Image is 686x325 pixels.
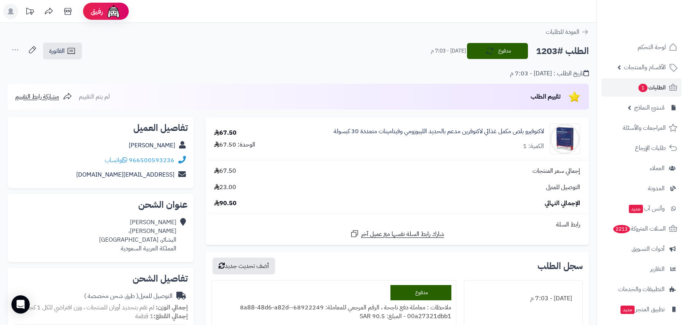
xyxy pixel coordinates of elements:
span: إجمالي سعر المنتجات [532,167,580,175]
a: المراجعات والأسئلة [601,119,681,137]
span: لم يتم التقييم [79,92,110,101]
div: [PERSON_NAME] [PERSON_NAME]، البشائر، [GEOGRAPHIC_DATA] المملكة العربية السعودية [99,218,176,253]
div: رابط السلة [208,220,586,229]
span: الإجمالي النهائي [545,199,580,208]
span: الفاتورة [49,46,65,56]
a: لوحة التحكم [601,38,681,56]
span: مُنشئ النماذج [634,102,665,113]
div: مدفوع [390,285,451,300]
span: جديد [620,306,635,314]
h3: سجل الطلب [537,261,583,271]
a: المدونة [601,179,681,198]
img: logo-2.png [634,6,679,22]
a: [EMAIL_ADDRESS][DOMAIN_NAME] [76,170,174,179]
a: لاكتوفيرو بلص مكمل غذائي لاكتوفرين مدعم بالحديد الليبوزومي وفيتامينات متعددة 30 كبسولة [334,127,544,136]
span: التقارير [650,264,665,274]
div: تاريخ الطلب : [DATE] - 7:03 م [510,69,589,78]
span: تقييم الطلب [531,92,561,101]
span: المراجعات والأسئلة [623,123,666,133]
h2: عنوان الشحن [14,200,188,209]
a: الطلبات1 [601,78,681,97]
span: التوصيل للمنزل [546,183,580,192]
a: تحديثات المنصة [20,4,39,21]
span: شارك رابط السلة نفسها مع عميل آخر [361,230,444,239]
a: التقارير [601,260,681,278]
strong: إجمالي القطع: [154,312,188,321]
span: أدوات التسويق [632,244,665,254]
span: 1 [638,83,648,92]
a: التطبيقات والخدمات [601,280,681,298]
a: العملاء [601,159,681,177]
img: 1757889716-LactoferroPlus%2030%20Capsules-90x90.jpg [550,124,580,154]
a: الفاتورة [43,43,82,59]
small: 1 قطعة [135,312,188,321]
a: العودة للطلبات [546,27,589,37]
div: الوحدة: 67.50 [214,140,255,149]
span: وآتس آب [628,203,665,214]
div: التوصيل للمنزل [84,292,173,301]
span: طلبات الإرجاع [635,143,666,153]
span: العودة للطلبات [546,27,579,37]
span: 90.50 [214,199,237,208]
a: [PERSON_NAME] [129,141,175,150]
div: الكمية: 1 [523,142,544,151]
span: لم تقم بتحديد أوزان للمنتجات ، وزن افتراضي للكل 1 كجم [26,303,154,312]
span: تطبيق المتجر [620,304,665,315]
span: لوحة التحكم [638,42,666,53]
span: 23.00 [214,183,236,192]
span: جديد [629,205,643,213]
div: [DATE] - 7:03 م [469,291,578,306]
span: رفيق [91,7,103,16]
span: السلات المتروكة [612,223,666,234]
span: الأقسام والمنتجات [624,62,666,73]
a: 966500593236 [129,156,174,165]
strong: إجمالي الوزن: [156,303,188,312]
h2: الطلب #1203 [536,43,589,59]
span: 2213 [612,225,631,234]
div: Open Intercom Messenger [11,295,30,314]
a: طلبات الإرجاع [601,139,681,157]
button: أضف تحديث جديد [213,258,275,274]
span: التطبيقات والخدمات [618,284,665,295]
span: المدونة [648,183,665,194]
a: مشاركة رابط التقييم [15,92,72,101]
a: أدوات التسويق [601,240,681,258]
h2: تفاصيل الشحن [14,274,188,283]
img: ai-face.png [106,4,121,19]
a: شارك رابط السلة نفسها مع عميل آخر [350,229,444,239]
span: ( طرق شحن مخصصة ) [84,292,138,301]
button: مدفوع [467,43,528,59]
a: السلات المتروكة2213 [601,220,681,238]
h2: تفاصيل العميل [14,123,188,132]
a: واتساب [105,156,127,165]
span: 67.50 [214,167,236,175]
span: العملاء [650,163,665,174]
a: تطبيق المتجرجديد [601,300,681,319]
span: الطلبات [638,82,666,93]
div: ملاحظات : معاملة دفع ناجحة ، الرقم المرجعي للمعاملة: 68922249-8a88-48d6-a82d-00a27321dbb1 - المبل... [216,300,452,324]
span: مشاركة رابط التقييم [15,92,59,101]
a: وآتس آبجديد [601,199,681,218]
small: [DATE] - 7:03 م [431,47,466,55]
div: 67.50 [214,129,237,137]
